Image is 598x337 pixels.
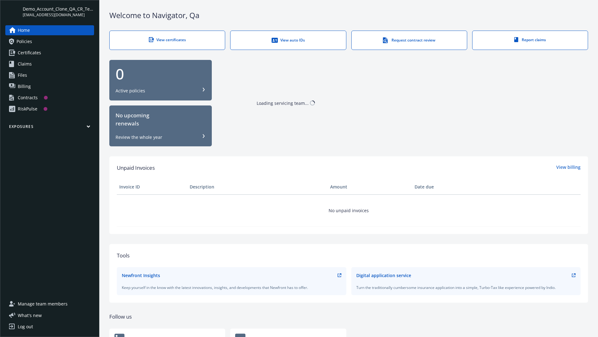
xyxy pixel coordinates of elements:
a: RiskPulse [5,104,94,114]
button: What's new [5,312,52,319]
img: yH5BAEAAAAALAAAAAABAAEAAAIBRAA7 [5,5,18,18]
span: Policies [17,37,32,46]
a: Billing [5,81,94,91]
a: Report claims [472,31,588,50]
div: Turn the traditionally cumbersome insurance application into a simple, Turbo-Tax like experience ... [356,285,576,290]
div: Tools [117,252,581,260]
div: Report claims [485,37,575,42]
div: No upcoming renewals [116,111,206,128]
button: Exposures [5,124,94,132]
div: Follow us [109,313,588,321]
span: Unpaid Invoices [117,164,155,172]
span: Home [18,25,30,35]
span: Files [18,70,27,80]
a: Policies [5,37,94,46]
a: Certificates [5,48,94,58]
div: Loading servicing team... [257,100,309,106]
th: Amount [328,179,412,194]
a: Contracts [5,93,94,103]
a: Claims [5,59,94,69]
div: Newfront Insights [122,272,160,279]
a: Home [5,25,94,35]
span: Billing [18,81,31,91]
a: Manage team members [5,299,94,309]
th: Date due [412,179,482,194]
span: What ' s new [18,312,42,319]
th: Description [187,179,328,194]
div: Keep yourself in the know with the latest innovations, insights, and developments that Newfront h... [122,285,341,290]
div: View auto IDs [243,37,333,43]
a: View billing [556,164,581,172]
div: 0 [116,66,206,81]
th: Invoice ID [117,179,187,194]
span: [EMAIL_ADDRESS][DOMAIN_NAME] [23,12,94,18]
div: View certificates [122,37,212,42]
div: Request contract review [364,37,454,43]
div: Log out [18,322,33,332]
div: Contracts [18,93,38,103]
span: Manage team members [18,299,68,309]
button: Demo_Account_Clone_QA_CR_Tests_Prospect[EMAIL_ADDRESS][DOMAIN_NAME] [23,5,94,18]
div: RiskPulse [18,104,37,114]
div: Welcome to Navigator , Qa [109,10,588,21]
div: Review the whole year [116,134,162,140]
a: Request contract review [351,31,467,50]
a: Files [5,70,94,80]
a: View auto IDs [230,31,346,50]
div: Digital application service [356,272,411,279]
button: No upcomingrenewalsReview the whole year [109,105,212,146]
span: Claims [18,59,32,69]
a: View certificates [109,31,225,50]
td: No unpaid invoices [117,194,581,226]
span: Demo_Account_Clone_QA_CR_Tests_Prospect [23,6,94,12]
button: 0Active policies [109,60,212,101]
span: Certificates [18,48,41,58]
div: Active policies [116,88,145,94]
